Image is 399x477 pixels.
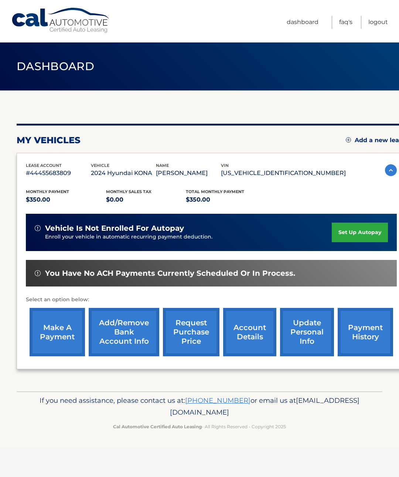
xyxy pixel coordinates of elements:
[156,168,221,178] p: [PERSON_NAME]
[280,308,334,356] a: update personal info
[368,16,388,29] a: Logout
[163,308,219,356] a: request purchase price
[26,163,62,168] span: lease account
[186,189,244,194] span: Total Monthly Payment
[28,423,371,430] p: - All Rights Reserved - Copyright 2025
[346,137,351,143] img: add.svg
[287,16,318,29] a: Dashboard
[26,189,69,194] span: Monthly Payment
[221,163,229,168] span: vin
[35,225,41,231] img: alert-white.svg
[28,395,371,418] p: If you need assistance, please contact us at: or email us at
[11,7,111,34] a: Cal Automotive
[106,195,186,205] p: $0.00
[106,189,151,194] span: Monthly sales Tax
[89,308,159,356] a: Add/Remove bank account info
[35,270,41,276] img: alert-white.svg
[185,396,250,405] a: [PHONE_NUMBER]
[156,163,169,168] span: name
[26,195,106,205] p: $350.00
[45,224,184,233] span: vehicle is not enrolled for autopay
[170,396,359,416] span: [EMAIL_ADDRESS][DOMAIN_NAME]
[17,135,81,146] h2: my vehicles
[186,195,266,205] p: $350.00
[332,223,388,242] a: set up autopay
[45,233,332,241] p: Enroll your vehicle in automatic recurring payment deduction.
[221,168,346,178] p: [US_VEHICLE_IDENTIFICATION_NUMBER]
[113,424,202,429] strong: Cal Automotive Certified Auto Leasing
[30,308,85,356] a: make a payment
[45,269,295,278] span: You have no ACH payments currently scheduled or in process.
[26,295,397,304] p: Select an option below:
[339,16,352,29] a: FAQ's
[17,59,94,73] span: Dashboard
[91,168,156,178] p: 2024 Hyundai KONA
[385,164,397,176] img: accordion-active.svg
[223,308,276,356] a: account details
[91,163,109,168] span: vehicle
[26,168,91,178] p: #44455683809
[338,308,393,356] a: payment history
